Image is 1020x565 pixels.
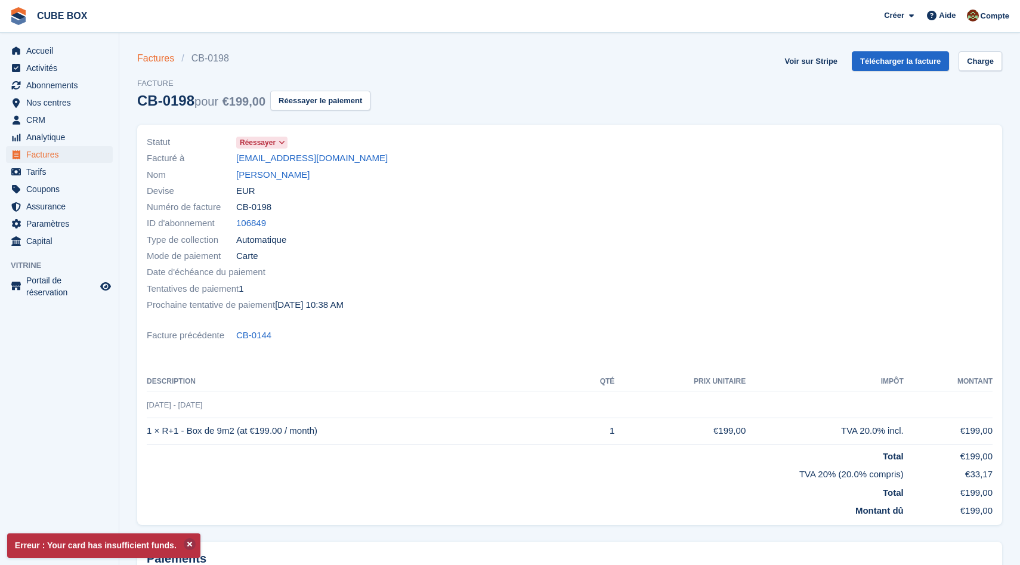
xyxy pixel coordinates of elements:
[26,112,98,128] span: CRM
[6,112,113,128] a: menu
[577,418,614,444] td: 1
[222,95,265,108] span: €199,00
[147,329,236,342] span: Facture précédente
[236,249,258,263] span: Carte
[904,418,993,444] td: €199,00
[147,372,577,391] th: Description
[981,10,1009,22] span: Compte
[137,92,265,109] div: CB-0198
[236,329,271,342] a: CB-0144
[883,487,904,498] strong: Total
[147,200,236,214] span: Numéro de facture
[7,533,200,558] p: Erreur : Your card has insufficient funds.
[852,51,949,71] a: Télécharger la facture
[6,146,113,163] a: menu
[137,51,370,66] nav: breadcrumbs
[236,200,271,214] span: CB-0198
[147,168,236,182] span: Nom
[614,372,746,391] th: Prix unitaire
[904,499,993,518] td: €199,00
[236,184,255,198] span: EUR
[6,274,113,298] a: menu
[904,372,993,391] th: Montant
[10,7,27,25] img: stora-icon-8386f47178a22dfd0bd8f6a31ec36ba5ce8667c1dd55bd0f319d3a0aa187defe.svg
[6,163,113,180] a: menu
[939,10,956,21] span: Aide
[26,42,98,59] span: Accueil
[904,463,993,481] td: €33,17
[236,168,310,182] a: [PERSON_NAME]
[98,279,113,294] a: Boutique d'aperçu
[6,215,113,232] a: menu
[6,181,113,197] a: menu
[959,51,1002,71] a: Charge
[236,152,388,165] a: [EMAIL_ADDRESS][DOMAIN_NAME]
[236,135,288,149] a: Réessayer
[147,298,275,312] span: Prochaine tentative de paiement
[26,77,98,94] span: Abonnements
[147,418,577,444] td: 1 × R+1 - Box de 9m2 (at €199.00 / month)
[26,146,98,163] span: Factures
[147,282,239,296] span: Tentatives de paiement
[904,444,993,463] td: €199,00
[6,60,113,76] a: menu
[137,51,181,66] a: Factures
[32,6,92,26] a: CUBE BOX
[746,424,904,438] div: TVA 20.0% incl.
[6,129,113,146] a: menu
[147,249,236,263] span: Mode de paiement
[26,163,98,180] span: Tarifs
[883,451,904,461] strong: Total
[239,282,243,296] span: 1
[26,60,98,76] span: Activités
[236,217,266,230] a: 106849
[6,198,113,215] a: menu
[147,233,236,247] span: Type de collection
[26,129,98,146] span: Analytique
[26,215,98,232] span: Paramètres
[6,94,113,111] a: menu
[270,91,370,110] button: Réessayer le paiement
[6,77,113,94] a: menu
[26,274,98,298] span: Portail de réservation
[236,233,286,247] span: Automatique
[780,51,842,71] a: Voir sur Stripe
[26,198,98,215] span: Assurance
[967,10,979,21] img: alex soubira
[137,78,370,89] span: Facture
[147,265,265,279] span: Date d'échéance du paiement
[11,260,119,271] span: Vitrine
[884,10,904,21] span: Créer
[746,372,904,391] th: Impôt
[614,418,746,444] td: €199,00
[147,184,236,198] span: Devise
[194,95,218,108] span: pour
[147,400,202,409] span: [DATE] - [DATE]
[6,42,113,59] a: menu
[26,94,98,111] span: Nos centres
[240,137,276,148] span: Réessayer
[855,505,904,515] strong: Montant dû
[6,233,113,249] a: menu
[275,298,344,312] time: 2025-10-09 08:38:48 UTC
[147,463,904,481] td: TVA 20% (20.0% compris)
[147,135,236,149] span: Statut
[577,372,614,391] th: Qté
[147,217,236,230] span: ID d'abonnement
[147,152,236,165] span: Facturé à
[26,181,98,197] span: Coupons
[26,233,98,249] span: Capital
[904,481,993,500] td: €199,00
